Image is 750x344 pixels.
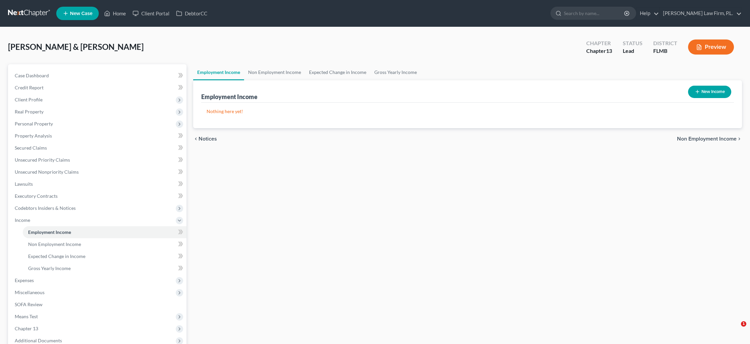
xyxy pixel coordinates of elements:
span: Executory Contracts [15,193,58,199]
a: Home [101,7,129,19]
i: chevron_right [737,136,742,142]
div: Status [623,39,643,47]
a: Gross Yearly Income [370,64,421,80]
span: Gross Yearly Income [28,265,71,271]
span: SOFA Review [15,302,43,307]
i: chevron_left [193,136,199,142]
span: Means Test [15,314,38,319]
span: Credit Report [15,85,44,90]
a: Executory Contracts [9,190,186,202]
span: 13 [606,48,612,54]
span: New Case [70,11,92,16]
span: Expenses [15,277,34,283]
a: [PERSON_NAME] Law Firm, P.L. [660,7,742,19]
a: Unsecured Priority Claims [9,154,186,166]
a: Employment Income [23,226,186,238]
div: FLMB [653,47,677,55]
span: Personal Property [15,121,53,126]
a: Case Dashboard [9,70,186,82]
span: Real Property [15,109,44,114]
div: District [653,39,677,47]
a: DebtorCC [173,7,211,19]
span: [PERSON_NAME] & [PERSON_NAME] [8,42,144,52]
span: Case Dashboard [15,73,49,78]
a: Lawsuits [9,178,186,190]
a: Expected Change in Income [23,250,186,262]
iframe: Intercom live chat [727,321,743,337]
span: 1 [741,321,746,327]
a: Secured Claims [9,142,186,154]
button: Preview [688,39,734,55]
span: Chapter 13 [15,326,38,331]
a: Expected Change in Income [305,64,370,80]
a: Non Employment Income [244,64,305,80]
div: Employment Income [201,93,257,101]
span: Notices [199,136,217,142]
button: chevron_left Notices [193,136,217,142]
span: Expected Change in Income [28,253,85,259]
a: Unsecured Nonpriority Claims [9,166,186,178]
input: Search by name... [564,7,625,19]
a: Non Employment Income [23,238,186,250]
span: Miscellaneous [15,289,45,295]
span: Unsecured Nonpriority Claims [15,169,79,175]
span: Lawsuits [15,181,33,187]
span: Employment Income [28,229,71,235]
div: Chapter [586,47,612,55]
button: New Income [688,86,731,98]
a: Credit Report [9,82,186,94]
span: Income [15,217,30,223]
span: Unsecured Priority Claims [15,157,70,163]
span: Codebtors Insiders & Notices [15,205,76,211]
span: Property Analysis [15,133,52,139]
div: Lead [623,47,643,55]
span: Client Profile [15,97,43,102]
div: Chapter [586,39,612,47]
span: Non Employment Income [28,241,81,247]
a: Help [636,7,659,19]
span: Secured Claims [15,145,47,151]
span: Additional Documents [15,338,62,343]
p: Nothing here yet! [207,108,729,115]
a: SOFA Review [9,298,186,311]
a: Property Analysis [9,130,186,142]
span: Non Employment Income [677,136,737,142]
a: Client Portal [129,7,173,19]
button: Non Employment Income chevron_right [677,136,742,142]
a: Employment Income [193,64,244,80]
a: Gross Yearly Income [23,262,186,274]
